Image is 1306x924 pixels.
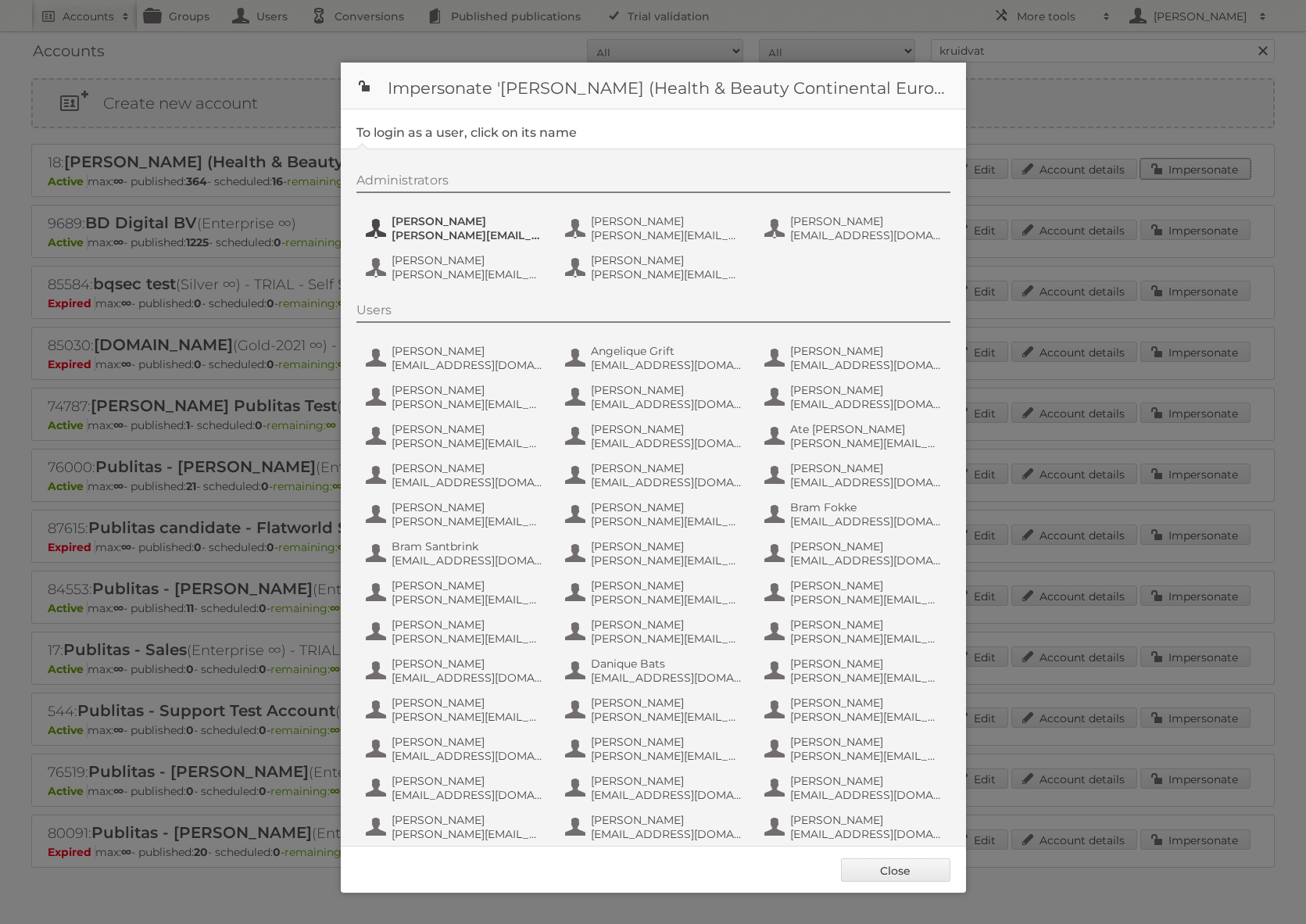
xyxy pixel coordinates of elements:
[790,228,942,242] span: [EMAIL_ADDRESS][DOMAIN_NAME]
[392,436,543,450] span: [PERSON_NAME][EMAIL_ADDRESS][DOMAIN_NAME]
[392,671,543,685] span: [EMAIL_ADDRESS][DOMAIN_NAME]
[591,461,742,475] span: [PERSON_NAME]
[392,514,543,528] span: [PERSON_NAME][EMAIL_ADDRESS][DOMAIN_NAME]
[790,593,942,607] span: [PERSON_NAME][EMAIL_ADDRESS][DOMAIN_NAME]
[591,657,742,671] span: Danique Bats
[356,125,577,140] legend: To login as a user, click on its name
[392,710,543,724] span: [PERSON_NAME][EMAIL_ADDRESS][DOMAIN_NAME]
[564,252,747,283] button: [PERSON_NAME] [PERSON_NAME][EMAIL_ADDRESS][DOMAIN_NAME]
[392,813,543,827] span: [PERSON_NAME]
[591,671,742,685] span: [EMAIL_ADDRESS][DOMAIN_NAME]
[591,788,742,802] span: [EMAIL_ADDRESS][DOMAIN_NAME]
[591,539,742,553] span: [PERSON_NAME]
[364,252,548,283] button: [PERSON_NAME] [PERSON_NAME][EMAIL_ADDRESS][DOMAIN_NAME]
[564,460,747,491] button: [PERSON_NAME] [EMAIL_ADDRESS][DOMAIN_NAME]
[790,436,942,450] span: [PERSON_NAME][EMAIL_ADDRESS][DOMAIN_NAME]
[392,358,543,372] span: [EMAIL_ADDRESS][DOMAIN_NAME]
[790,397,942,411] span: [EMAIL_ADDRESS][DOMAIN_NAME]
[564,538,747,569] button: [PERSON_NAME] [PERSON_NAME][EMAIL_ADDRESS][DOMAIN_NAME]
[591,253,742,267] span: [PERSON_NAME]
[591,514,742,528] span: [PERSON_NAME][EMAIL_ADDRESS][DOMAIN_NAME]
[392,735,543,749] span: [PERSON_NAME]
[790,475,942,489] span: [EMAIL_ADDRESS][DOMAIN_NAME]
[392,749,543,763] span: [EMAIL_ADDRESS][DOMAIN_NAME]
[790,539,942,553] span: [PERSON_NAME]
[790,461,942,475] span: [PERSON_NAME]
[392,578,543,593] span: [PERSON_NAME]
[392,788,543,802] span: [EMAIL_ADDRESS][DOMAIN_NAME]
[364,421,548,452] button: [PERSON_NAME] [PERSON_NAME][EMAIL_ADDRESS][DOMAIN_NAME]
[364,577,548,608] button: [PERSON_NAME] [PERSON_NAME][EMAIL_ADDRESS][DOMAIN_NAME]
[564,616,747,647] button: [PERSON_NAME] [PERSON_NAME][EMAIL_ADDRESS][DOMAIN_NAME]
[591,553,742,568] span: [PERSON_NAME][EMAIL_ADDRESS][DOMAIN_NAME]
[591,813,742,827] span: [PERSON_NAME]
[364,616,548,647] button: [PERSON_NAME] [PERSON_NAME][EMAIL_ADDRESS][DOMAIN_NAME]
[392,827,543,841] span: [PERSON_NAME][EMAIL_ADDRESS][DOMAIN_NAME]
[356,303,950,323] div: Users
[763,381,946,413] button: [PERSON_NAME] [EMAIL_ADDRESS][DOMAIN_NAME]
[790,553,942,568] span: [EMAIL_ADDRESS][DOMAIN_NAME]
[790,671,942,685] span: [PERSON_NAME][EMAIL_ADDRESS][DOMAIN_NAME]
[364,694,548,725] button: [PERSON_NAME] [PERSON_NAME][EMAIL_ADDRESS][DOMAIN_NAME]
[364,499,548,530] button: [PERSON_NAME] [PERSON_NAME][EMAIL_ADDRESS][DOMAIN_NAME]
[564,577,747,608] button: [PERSON_NAME] [PERSON_NAME][EMAIL_ADDRESS][DOMAIN_NAME]
[763,811,946,843] button: [PERSON_NAME] [EMAIL_ADDRESS][DOMAIN_NAME]
[763,460,946,491] button: [PERSON_NAME] [EMAIL_ADDRESS][DOMAIN_NAME]
[841,858,950,882] a: Close
[591,267,742,281] span: [PERSON_NAME][EMAIL_ADDRESS][DOMAIN_NAME]
[790,422,942,436] span: Ate [PERSON_NAME]
[392,500,543,514] span: [PERSON_NAME]
[564,381,747,413] button: [PERSON_NAME] [EMAIL_ADDRESS][DOMAIN_NAME]
[790,344,942,358] span: [PERSON_NAME]
[392,397,543,411] span: [PERSON_NAME][EMAIL_ADDRESS][DOMAIN_NAME]
[364,772,548,804] button: [PERSON_NAME] [EMAIL_ADDRESS][DOMAIN_NAME]
[790,657,942,671] span: [PERSON_NAME]
[341,63,966,109] h1: Impersonate '[PERSON_NAME] (Health & Beauty Continental Europe) B.V.'
[392,422,543,436] span: [PERSON_NAME]
[392,618,543,632] span: [PERSON_NAME]
[790,788,942,802] span: [EMAIL_ADDRESS][DOMAIN_NAME]
[790,710,942,724] span: [PERSON_NAME][EMAIL_ADDRESS][DOMAIN_NAME]
[564,655,747,686] button: Danique Bats [EMAIL_ADDRESS][DOMAIN_NAME]
[392,539,543,553] span: Bram Santbrink
[364,213,548,244] button: [PERSON_NAME] [PERSON_NAME][EMAIL_ADDRESS][DOMAIN_NAME]
[790,500,942,514] span: Bram Fokke
[392,774,543,788] span: [PERSON_NAME]
[763,733,946,765] button: [PERSON_NAME] [PERSON_NAME][EMAIL_ADDRESS][DOMAIN_NAME]
[564,499,747,530] button: [PERSON_NAME] [PERSON_NAME][EMAIL_ADDRESS][DOMAIN_NAME]
[763,772,946,804] button: [PERSON_NAME] [EMAIL_ADDRESS][DOMAIN_NAME]
[392,632,543,646] span: [PERSON_NAME][EMAIL_ADDRESS][DOMAIN_NAME]
[364,342,548,374] button: [PERSON_NAME] [EMAIL_ADDRESS][DOMAIN_NAME]
[763,616,946,647] button: [PERSON_NAME] [PERSON_NAME][EMAIL_ADDRESS][DOMAIN_NAME]
[790,618,942,632] span: [PERSON_NAME]
[790,696,942,710] span: [PERSON_NAME]
[591,358,742,372] span: [EMAIL_ADDRESS][DOMAIN_NAME]
[763,499,946,530] button: Bram Fokke [EMAIL_ADDRESS][DOMAIN_NAME]
[392,228,543,242] span: [PERSON_NAME][EMAIL_ADDRESS][DOMAIN_NAME]
[564,772,747,804] button: [PERSON_NAME] [EMAIL_ADDRESS][DOMAIN_NAME]
[392,461,543,475] span: [PERSON_NAME]
[364,811,548,843] button: [PERSON_NAME] [PERSON_NAME][EMAIL_ADDRESS][DOMAIN_NAME]
[564,733,747,765] button: [PERSON_NAME] [PERSON_NAME][EMAIL_ADDRESS][DOMAIN_NAME]
[392,657,543,671] span: [PERSON_NAME]
[763,213,946,244] button: [PERSON_NAME] [EMAIL_ADDRESS][DOMAIN_NAME]
[392,253,543,267] span: [PERSON_NAME]
[790,735,942,749] span: [PERSON_NAME]
[591,397,742,411] span: [EMAIL_ADDRESS][DOMAIN_NAME]
[364,655,548,686] button: [PERSON_NAME] [EMAIL_ADDRESS][DOMAIN_NAME]
[790,214,942,228] span: [PERSON_NAME]
[591,436,742,450] span: [EMAIL_ADDRESS][DOMAIN_NAME]
[790,578,942,593] span: [PERSON_NAME]
[763,342,946,374] button: [PERSON_NAME] [EMAIL_ADDRESS][DOMAIN_NAME]
[790,774,942,788] span: [PERSON_NAME]
[364,733,548,765] button: [PERSON_NAME] [EMAIL_ADDRESS][DOMAIN_NAME]
[763,655,946,686] button: [PERSON_NAME] [PERSON_NAME][EMAIL_ADDRESS][DOMAIN_NAME]
[392,553,543,568] span: [EMAIL_ADDRESS][DOMAIN_NAME]
[591,696,742,710] span: [PERSON_NAME]
[790,827,942,841] span: [EMAIL_ADDRESS][DOMAIN_NAME]
[364,381,548,413] button: [PERSON_NAME] [PERSON_NAME][EMAIL_ADDRESS][DOMAIN_NAME]
[591,827,742,841] span: [EMAIL_ADDRESS][DOMAIN_NAME]
[591,475,742,489] span: [EMAIL_ADDRESS][DOMAIN_NAME]
[591,214,742,228] span: [PERSON_NAME]
[591,735,742,749] span: [PERSON_NAME]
